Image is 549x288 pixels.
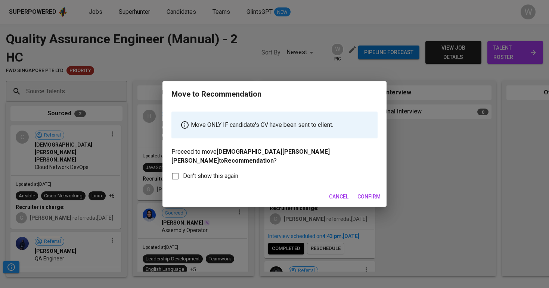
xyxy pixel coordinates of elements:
b: Recommendation [224,157,274,164]
b: [DEMOGRAPHIC_DATA][PERSON_NAME] [PERSON_NAME] [171,148,330,164]
span: Confirm [357,192,381,201]
button: Confirm [354,190,384,204]
span: Don't show this again [183,172,238,181]
p: Proceed to move to ? [171,112,378,165]
span: Cancel [329,192,348,201]
div: Move to Recommendation [171,89,261,100]
div: Move ONLY IF candidate's CV have been sent to client. [171,112,378,138]
button: Cancel [326,190,351,204]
